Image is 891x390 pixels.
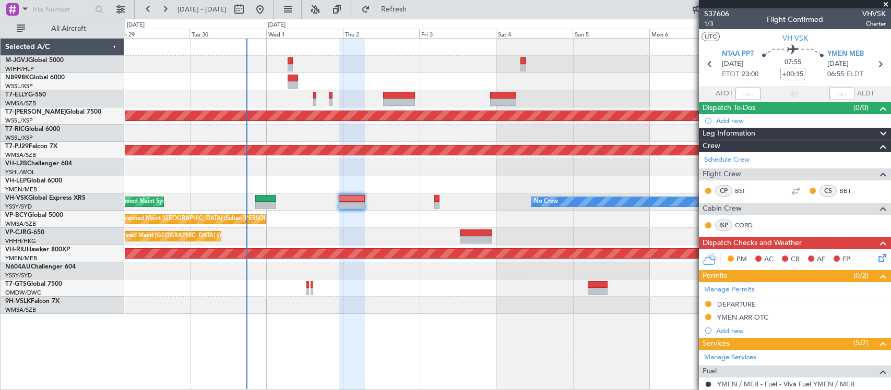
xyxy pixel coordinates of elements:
a: WSSL/XSP [5,117,33,125]
a: Manage Permits [704,285,755,295]
span: 23:00 [742,69,758,80]
span: T7-RIC [5,126,25,132]
span: Flight Crew [703,168,741,180]
a: YSSY/SYD [5,272,32,279]
span: PM [736,254,747,265]
span: M-JGVJ [5,57,28,64]
span: 9H-VSLK [5,298,31,304]
div: Unplanned Maint [GEOGRAPHIC_DATA] (Sultan [PERSON_NAME] [PERSON_NAME] - Subang) [115,211,366,227]
span: (0/0) [853,102,869,113]
div: Wed 1 [266,29,343,38]
a: T7-RICGlobal 6000 [5,126,60,132]
input: Trip Number [32,2,92,17]
div: Add new [716,326,886,335]
a: OMDW/DWC [5,289,41,297]
span: T7-GTS [5,281,27,287]
span: Crew [703,140,720,152]
input: --:-- [735,88,761,100]
span: VH-VSK [782,33,808,44]
div: Add new [716,116,886,125]
span: 06:55 [827,69,844,80]
a: VH-VSKGlobal Express XRS [5,195,86,201]
div: YMEN ARR OTC [717,313,768,322]
span: Refresh [372,6,416,13]
span: Services [703,338,730,350]
span: ELDT [847,69,863,80]
span: VHVSK [862,8,886,19]
a: T7-GTSGlobal 7500 [5,281,62,287]
span: Charter [862,19,886,28]
div: Sun 5 [573,29,649,38]
a: YMEN/MEB [5,254,37,262]
a: Manage Services [704,352,756,363]
span: N8998K [5,75,29,81]
div: DEPARTURE [717,300,756,309]
a: VP-BCYGlobal 5000 [5,212,63,218]
a: VH-RIUHawker 800XP [5,247,70,253]
span: (0/2) [853,270,869,281]
a: WSSL/XSP [5,82,33,90]
span: VP-CJR [5,229,27,236]
div: Thu 2 [343,29,420,38]
span: 07:55 [785,57,801,68]
span: VH-L2B [5,161,27,167]
span: Cabin Crew [703,203,742,215]
div: CS [819,185,837,197]
button: All Aircraft [11,20,113,37]
a: BSI [735,186,758,196]
a: M-JGVJGlobal 5000 [5,57,64,64]
div: Mon 29 [113,29,189,38]
span: Dispatch To-Dos [703,102,755,114]
button: Refresh [357,1,419,18]
div: [DATE] [127,21,145,30]
a: WMSA/SZB [5,100,36,107]
span: [DATE] [722,59,743,69]
a: N8998KGlobal 6000 [5,75,65,81]
span: T7-[PERSON_NAME] [5,109,66,115]
a: YSHL/WOL [5,168,35,176]
span: ALDT [857,89,874,99]
span: AF [817,254,825,265]
span: Leg Information [703,128,755,140]
div: CP [715,185,732,197]
div: [DATE] [268,21,286,30]
span: VH-VSK [5,195,28,201]
div: No Crew [534,194,558,210]
a: N604AUChallenger 604 [5,264,76,270]
span: VP-BCY [5,212,28,218]
span: 537606 [704,8,729,19]
span: T7-ELLY [5,92,28,98]
span: Permits [703,270,727,282]
span: 1/3 [704,19,729,28]
span: All Aircraft [27,25,110,32]
span: FP [842,254,850,265]
div: Sat 4 [496,29,573,38]
span: Dispatch Checks and Weather [703,237,802,249]
span: YMEN MEB [827,49,864,59]
a: CORD [735,221,758,230]
span: (5/7) [853,337,869,348]
a: VP-CJRG-650 [5,229,44,236]
span: [DATE] [827,59,849,69]
a: VH-L2BChallenger 604 [5,161,72,167]
span: N604AU [5,264,31,270]
a: WMSA/SZB [5,151,36,159]
div: Fri 3 [419,29,496,38]
a: WMSA/SZB [5,220,36,228]
div: Planned Maint [GEOGRAPHIC_DATA] ([GEOGRAPHIC_DATA] Intl) [115,228,290,244]
span: VH-RIU [5,247,27,253]
span: [DATE] - [DATE] [177,5,227,14]
a: T7-PJ29Falcon 7X [5,143,57,150]
span: ETOT [722,69,739,80]
a: BBT [839,186,863,196]
span: AC [764,254,774,265]
a: YMEN / MEB - Fuel - Viva Fuel YMEN / MEB [717,380,854,388]
a: VH-LEPGlobal 6000 [5,178,62,184]
a: T7-[PERSON_NAME]Global 7500 [5,109,101,115]
span: Fuel [703,365,717,377]
a: WMSA/SZB [5,306,36,314]
a: Schedule Crew [704,155,750,165]
span: NTAA PPT [722,49,754,59]
span: ATOT [716,89,733,99]
a: VHHH/HKG [5,237,36,245]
